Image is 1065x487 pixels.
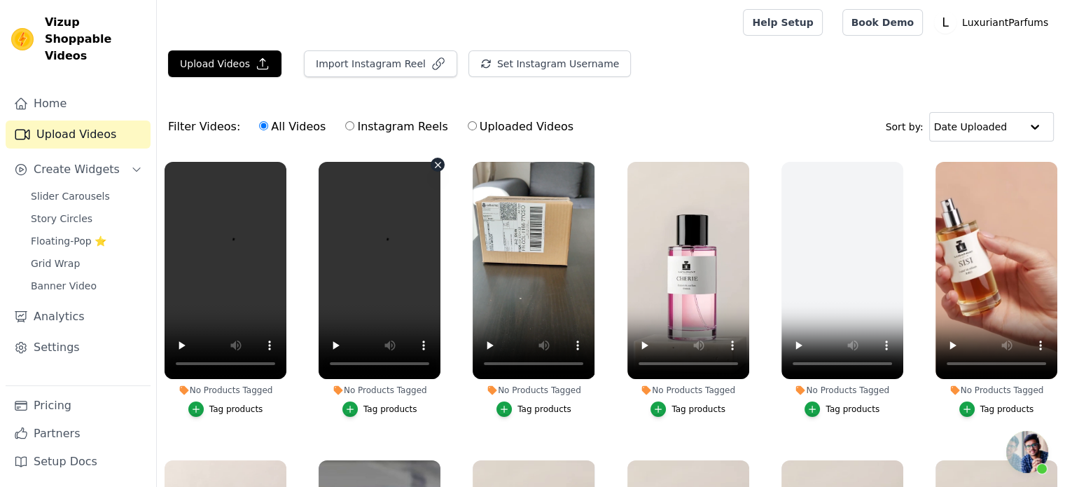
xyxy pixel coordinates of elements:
a: Settings [6,334,151,362]
button: Tag products [650,402,725,417]
a: Slider Carousels [22,186,151,206]
input: Instagram Reels [345,121,354,130]
button: Import Instagram Reel [304,50,457,77]
div: Sort by: [886,112,1054,142]
div: No Products Tagged [319,385,440,396]
button: L LuxuriantParfums [934,10,1054,35]
label: Instagram Reels [344,118,448,136]
div: No Products Tagged [781,385,903,396]
label: Uploaded Videos [467,118,574,136]
a: Home [6,90,151,118]
button: Tag products [188,402,263,417]
input: All Videos [259,121,268,130]
a: Grid Wrap [22,254,151,273]
div: Tag products [517,404,571,415]
span: Create Widgets [34,161,120,178]
div: Filter Videos: [168,111,581,143]
button: Create Widgets [6,156,151,184]
span: Slider Carousels [31,189,110,203]
div: Tag products [363,404,417,415]
div: No Products Tagged [165,385,286,396]
a: Pricing [6,392,151,420]
span: Floating-Pop ⭐ [31,234,106,248]
div: Tag products [980,404,1034,415]
text: L [942,15,949,29]
input: Uploaded Videos [468,121,477,130]
a: Book Demo [842,9,923,36]
button: Set Instagram Username [468,50,631,77]
div: Tag products [209,404,263,415]
a: Upload Videos [6,121,151,149]
a: Story Circles [22,209,151,228]
a: Help Setup [743,9,822,36]
a: Banner Video [22,276,151,296]
a: Ouvrir le chat [1006,431,1048,473]
a: Partners [6,420,151,448]
div: No Products Tagged [473,385,594,396]
a: Analytics [6,303,151,331]
div: Tag products [826,404,879,415]
img: Vizup [11,28,34,50]
p: LuxuriantParfums [956,10,1054,35]
a: Floating-Pop ⭐ [22,231,151,251]
button: Tag products [496,402,571,417]
button: Tag products [805,402,879,417]
button: Video Delete [431,158,445,172]
span: Banner Video [31,279,97,293]
span: Grid Wrap [31,256,80,270]
div: No Products Tagged [627,385,749,396]
div: Tag products [671,404,725,415]
label: All Videos [258,118,326,136]
button: Tag products [959,402,1034,417]
span: Vizup Shoppable Videos [45,14,145,64]
div: No Products Tagged [935,385,1057,396]
button: Upload Videos [168,50,281,77]
button: Tag products [342,402,417,417]
a: Setup Docs [6,448,151,476]
span: Story Circles [31,212,92,226]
